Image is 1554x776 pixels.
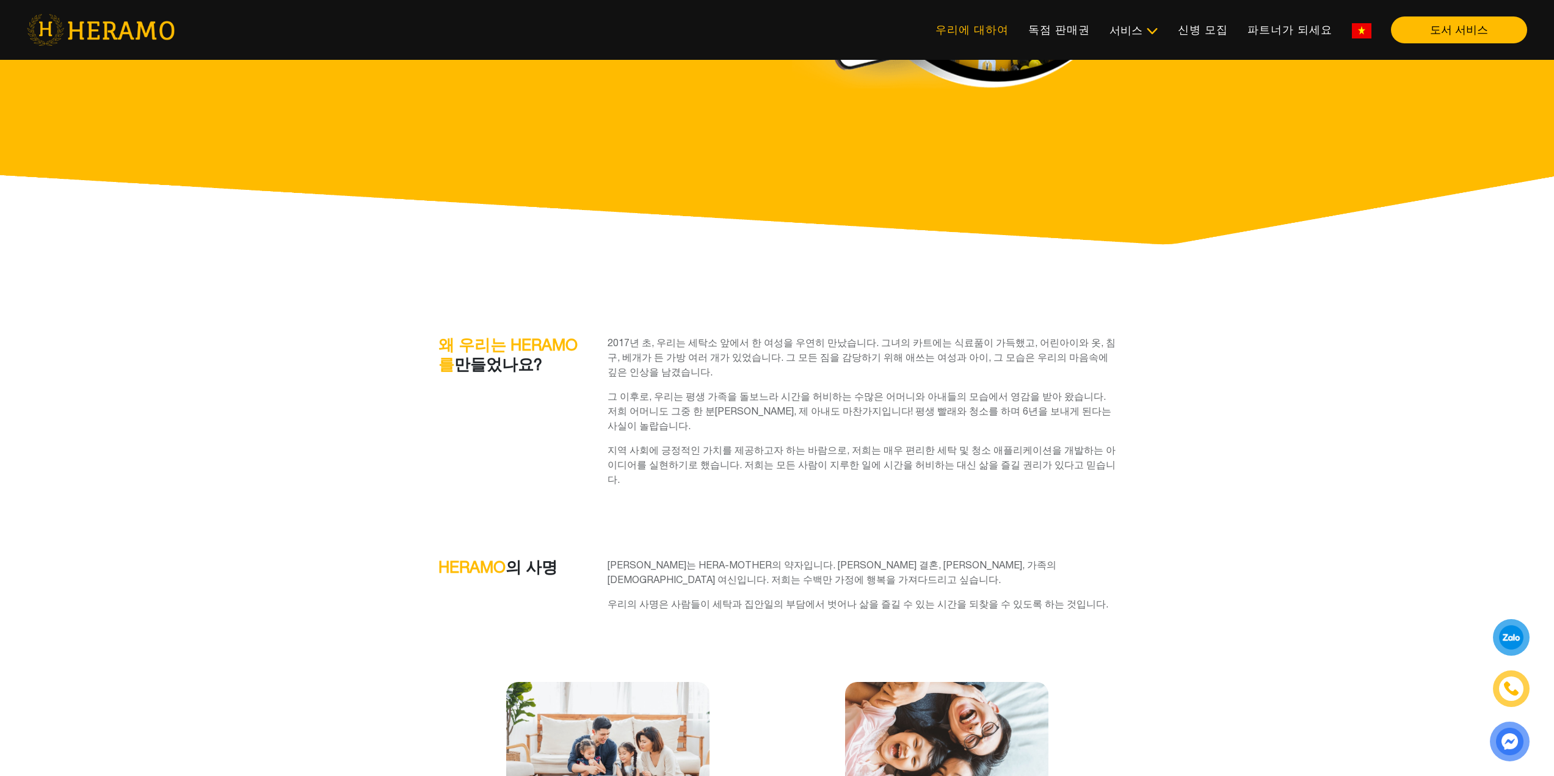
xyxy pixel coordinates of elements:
a: 신병 모집 [1168,16,1238,43]
a: 파트너가 되세요 [1238,16,1342,43]
a: 전화 아이콘 [1495,672,1528,705]
font: ? [534,355,542,374]
font: 왜 우리는 HERAMO를 [438,335,578,374]
img: 전화 아이콘 [1505,682,1518,695]
font: 독점 판매권 [1028,23,1090,36]
font: 우리의 사명은 사람들이 세탁과 집안일의 부담에서 벗어나 삶을 즐길 수 있는 시간을 되찾을 수 있도록 하는 것입니다. [608,598,1108,609]
font: 도서 서비스 [1430,23,1488,36]
font: [PERSON_NAME]는 HERA-MOTHER의 약자입니다. [PERSON_NAME] 결혼, [PERSON_NAME], 가족의 [DEMOGRAPHIC_DATA] 여신입니다.... [608,559,1056,585]
font: 신병 모집 [1178,23,1228,36]
img: vn-flag.png [1352,23,1371,38]
font: 2017년 초, 우리는 세탁소 앞에서 한 여성을 우연히 만났습니다. 그녀의 카트에는 식료품이 가득했고, 어린아이와 옷, 침구, 베개가 든 가방 여러 개가 있었습니다. 그 모든... [608,337,1116,377]
a: 독점 판매권 [1018,16,1100,43]
font: 지역 사회에 긍정적인 가치를 제공하고자 하는 바람으로, 저희는 매우 편리한 세탁 및 청소 애플리케이션을 개발하는 아이디어를 실현하기로 했습니다. 저희는 모든 사람이 지루한 일... [608,444,1116,485]
font: 의 사명 [506,557,557,576]
font: 우리에 대하여 [935,23,1009,36]
a: 도서 서비스 [1381,24,1527,35]
font: HERAMO [438,557,506,576]
a: 우리에 대하여 [926,16,1018,43]
font: 만들었나요 [454,355,534,374]
font: 파트너가 되세요 [1247,23,1332,36]
font: 서비스 [1109,24,1142,37]
img: heramo-logo.png [27,14,175,46]
button: 도서 서비스 [1391,16,1527,43]
font: 그 이후로, 우리는 평생 가족을 돌보느라 시간을 허비하는 수많은 어머니와 아내들의 모습에서 영감을 받아 왔습니다. 저희 어머니도 그중 한 분[PERSON_NAME], 제 아내... [608,391,1111,431]
img: 하위 토글 아이콘 [1146,25,1158,37]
